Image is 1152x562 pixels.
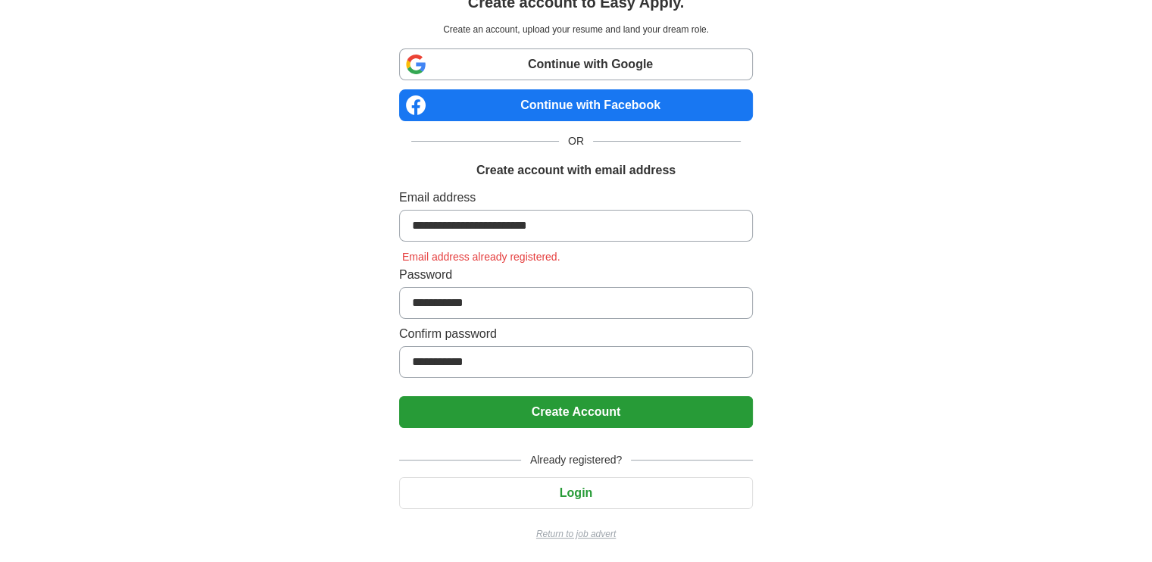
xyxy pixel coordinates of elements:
label: Confirm password [399,325,753,343]
button: Login [399,477,753,509]
h1: Create account with email address [476,161,676,180]
button: Create Account [399,396,753,428]
a: Continue with Facebook [399,89,753,121]
a: Return to job advert [399,527,753,541]
a: Continue with Google [399,48,753,80]
span: OR [559,133,593,149]
a: Login [399,486,753,499]
p: Create an account, upload your resume and land your dream role. [402,23,750,36]
label: Email address [399,189,753,207]
span: Email address already registered. [399,251,564,263]
span: Already registered? [521,452,631,468]
label: Password [399,266,753,284]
